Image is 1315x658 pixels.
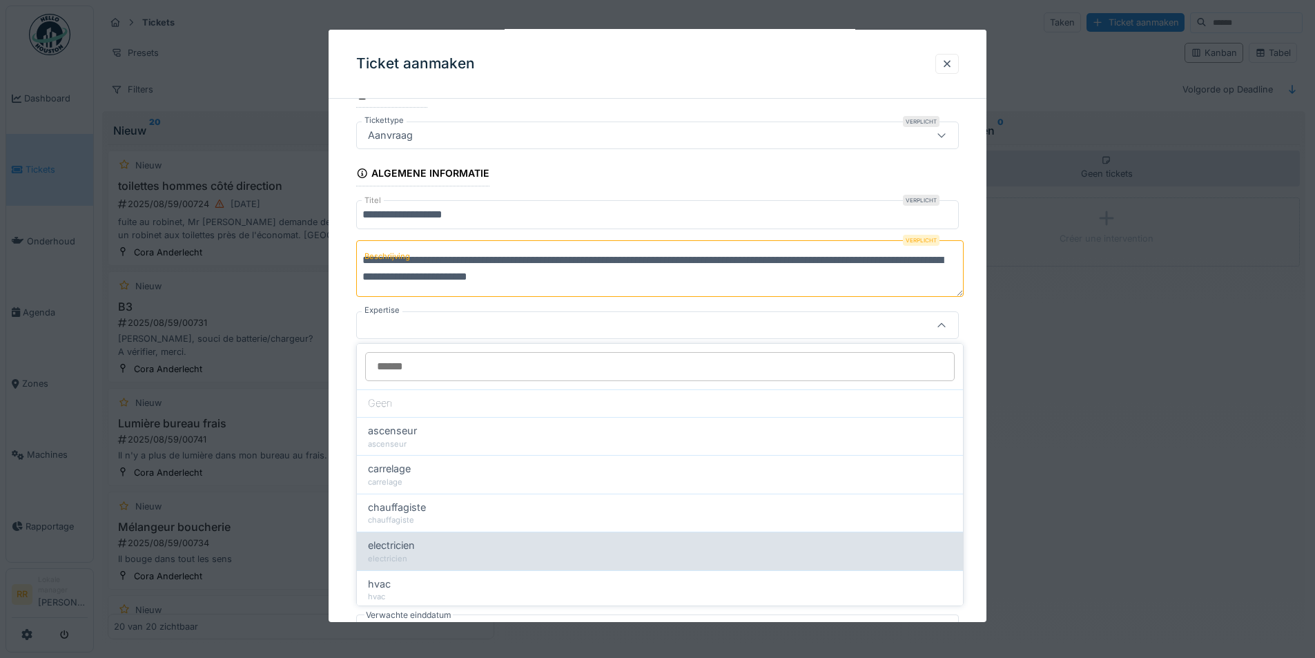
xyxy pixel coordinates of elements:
label: Verwachte einddatum [364,608,453,623]
h3: Ticket aanmaken [356,55,475,72]
div: ascenseur [368,438,952,450]
span: hvac [368,577,391,592]
label: Beschrijving [362,248,413,265]
span: electricien [368,538,415,553]
div: Aanvraag [362,128,418,143]
span: chauffagiste [368,500,426,515]
div: Algemene informatie [356,163,489,186]
label: Titel [362,195,384,206]
label: Expertise [362,304,402,316]
div: Categorie [356,84,427,108]
div: chauffagiste [368,514,952,526]
span: ascenseur [368,423,417,438]
div: Verplicht [903,195,939,206]
div: electricien [368,553,952,565]
div: Geen [357,389,963,417]
div: hvac [368,591,952,603]
span: carrelage [368,461,411,476]
label: Tickettype [362,115,407,126]
div: carrelage [368,476,952,488]
div: Verplicht [903,116,939,127]
div: Verplicht [903,235,939,246]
